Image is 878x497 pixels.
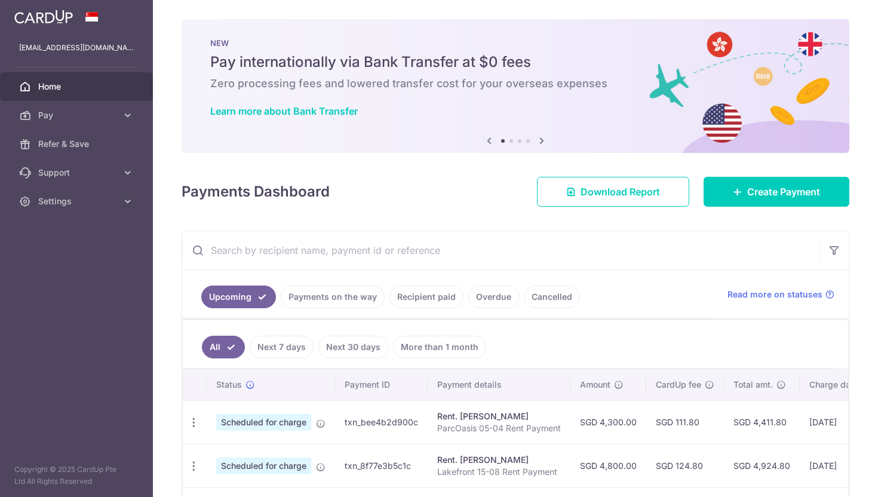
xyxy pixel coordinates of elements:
a: Next 7 days [250,336,314,358]
span: Pay [38,109,117,121]
p: ParcOasis 05-04 Rent Payment [437,422,561,434]
td: SGD 4,924.80 [724,444,800,487]
a: Download Report [537,177,689,207]
td: txn_8f77e3b5c1c [335,444,428,487]
span: Scheduled for charge [216,414,311,431]
span: Settings [38,195,117,207]
div: Rent. [PERSON_NAME] [437,410,561,422]
td: txn_bee4b2d900c [335,400,428,444]
a: Cancelled [524,286,580,308]
span: Scheduled for charge [216,458,311,474]
td: SGD 4,800.00 [570,444,646,487]
h5: Pay internationally via Bank Transfer at $0 fees [210,53,821,72]
a: Payments on the way [281,286,385,308]
h4: Payments Dashboard [182,181,330,203]
td: SGD 4,300.00 [570,400,646,444]
a: Read more on statuses [727,289,834,300]
span: Read more on statuses [727,289,822,300]
th: Payment details [428,369,570,400]
p: NEW [210,38,821,48]
span: Status [216,379,242,391]
span: Total amt. [733,379,773,391]
span: Download Report [581,185,660,199]
a: Learn more about Bank Transfer [210,105,358,117]
td: SGD 111.80 [646,400,724,444]
td: SGD 124.80 [646,444,724,487]
a: More than 1 month [393,336,486,358]
a: Overdue [468,286,519,308]
span: Charge date [809,379,858,391]
h6: Zero processing fees and lowered transfer cost for your overseas expenses [210,76,821,91]
input: Search by recipient name, payment id or reference [182,231,820,269]
a: All [202,336,245,358]
a: Next 30 days [318,336,388,358]
p: [EMAIL_ADDRESS][DOMAIN_NAME] [19,42,134,54]
span: Refer & Save [38,138,117,150]
span: Support [38,167,117,179]
div: Rent. [PERSON_NAME] [437,454,561,466]
img: Bank transfer banner [182,19,849,153]
a: Upcoming [201,286,276,308]
span: Home [38,81,117,93]
span: Create Payment [747,185,820,199]
img: CardUp [14,10,73,24]
span: CardUp fee [656,379,701,391]
a: Recipient paid [389,286,463,308]
td: SGD 4,411.80 [724,400,800,444]
span: Amount [580,379,610,391]
th: Payment ID [335,369,428,400]
a: Create Payment [704,177,849,207]
p: Lakefront 15-08 Rent Payment [437,466,561,478]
